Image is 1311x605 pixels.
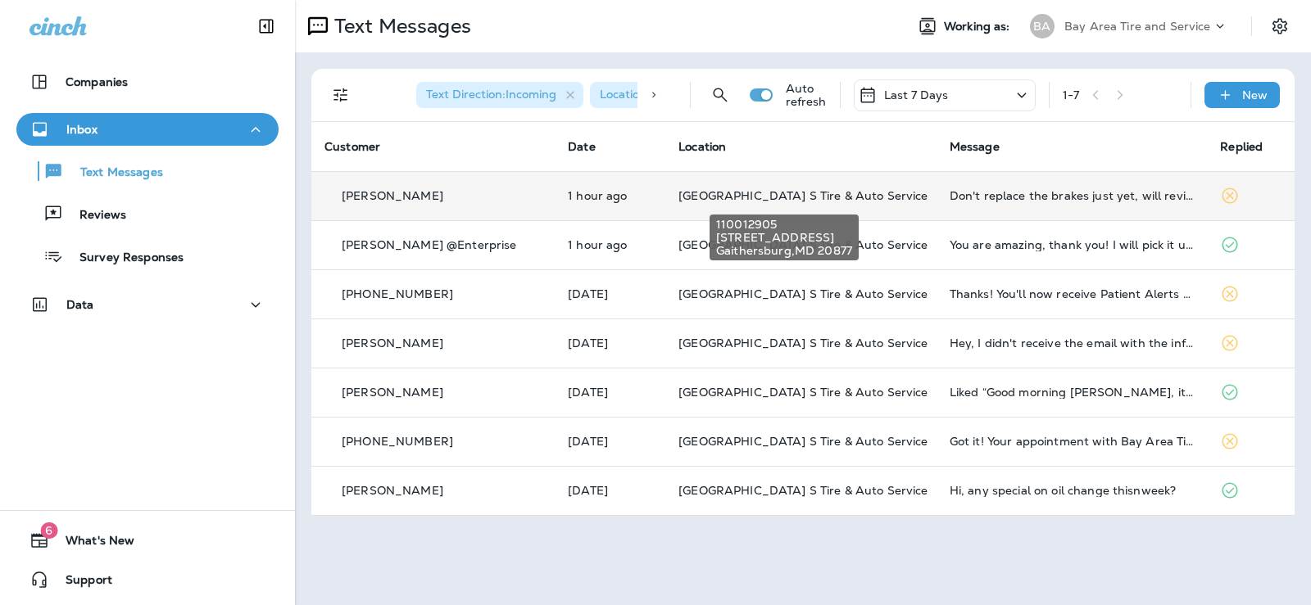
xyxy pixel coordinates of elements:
span: [GEOGRAPHIC_DATA] S Tire & Auto Service [678,237,928,252]
span: Replied [1220,139,1263,154]
span: [GEOGRAPHIC_DATA] S Tire & Auto Service [678,188,928,203]
div: Location:[GEOGRAPHIC_DATA] S Tire & Auto Service [590,82,885,108]
p: Auto refresh [786,82,827,108]
div: Thanks! You'll now receive Patient Alerts from Privia Health. Msg&data rates may apply. Txt HELP ... [950,287,1195,300]
div: Text Direction:Incoming [416,82,583,108]
span: Support [49,573,112,593]
p: Last 7 Days [884,88,949,102]
div: Hey, I didn't receive the email with the information [950,336,1195,350]
button: Collapse Sidebar [243,10,289,43]
div: You are amazing, thank you! I will pick it up on Monday [950,238,1195,251]
button: Text Messages [16,154,279,188]
div: Liked “Good morning Jennifer, it's Rick at Bay Area Tire. Just confirming your appointment today ... [950,386,1195,399]
p: [PERSON_NAME] [342,336,443,350]
p: Inbox [66,123,98,136]
span: [STREET_ADDRESS] [716,231,852,244]
span: Date [568,139,596,154]
span: 110012905 [716,218,852,231]
button: Companies [16,65,279,98]
p: Sep 3, 2025 08:07 AM [568,386,652,399]
span: What's New [49,534,134,553]
button: Support [16,563,279,596]
button: Filters [324,79,357,111]
p: Bay Area Tire and Service [1064,20,1211,33]
button: Data [16,288,279,321]
p: Data [66,298,94,311]
p: [PERSON_NAME] @Enterprise [342,238,517,251]
p: [PERSON_NAME] [342,386,443,399]
span: [GEOGRAPHIC_DATA] S Tire & Auto Service [678,336,928,350]
span: [GEOGRAPHIC_DATA] S Tire & Auto Service [678,483,928,498]
span: [GEOGRAPHIC_DATA] S Tire & Auto Service [678,434,928,449]
p: Reviews [63,208,126,223]
p: Sep 5, 2025 09:49 AM [568,287,652,300]
div: Hi, any special on oil change thisnweek? [950,484,1195,497]
button: 6What's New [16,524,279,557]
span: Working as: [944,20,1014,34]
div: BA [1030,14,1055,38]
p: [PHONE_NUMBER] [342,287,453,300]
p: [PHONE_NUMBER] [342,435,453,448]
div: 1 - 7 [1063,88,1079,102]
p: Text Messages [64,165,163,181]
p: Survey Responses [63,251,184,266]
button: Settings [1265,11,1295,41]
button: Search Messages [704,79,737,111]
p: Sep 6, 2025 12:43 PM [568,238,652,251]
span: Gaithersburg , MD 20877 [716,244,852,257]
span: [GEOGRAPHIC_DATA] S Tire & Auto Service [678,287,928,301]
span: 6 [40,522,57,539]
button: Survey Responses [16,239,279,273]
div: Don't replace the brakes just yet, will review it and then let you know [950,189,1195,202]
span: Customer [324,139,380,154]
span: Text Direction : Incoming [426,87,556,102]
p: [PERSON_NAME] [342,484,443,497]
button: Inbox [16,113,279,146]
p: Companies [66,75,128,88]
p: New [1242,88,1268,102]
div: Got it! Your appointment with Bay Area Tire & Service - Gaithersburg is booked for September 2nd,... [950,435,1195,448]
p: Sep 3, 2025 11:12 AM [568,336,652,350]
button: Reviews [16,196,279,231]
span: Location [678,139,726,154]
p: Sep 1, 2025 10:13 AM [568,484,652,497]
p: Sep 6, 2025 12:45 PM [568,189,652,202]
p: Sep 2, 2025 08:42 AM [568,435,652,448]
span: [GEOGRAPHIC_DATA] S Tire & Auto Service [678,385,928,400]
span: Location : [GEOGRAPHIC_DATA] S Tire & Auto Service [600,87,895,102]
p: [PERSON_NAME] [342,189,443,202]
span: Message [950,139,1000,154]
p: Text Messages [328,14,471,38]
